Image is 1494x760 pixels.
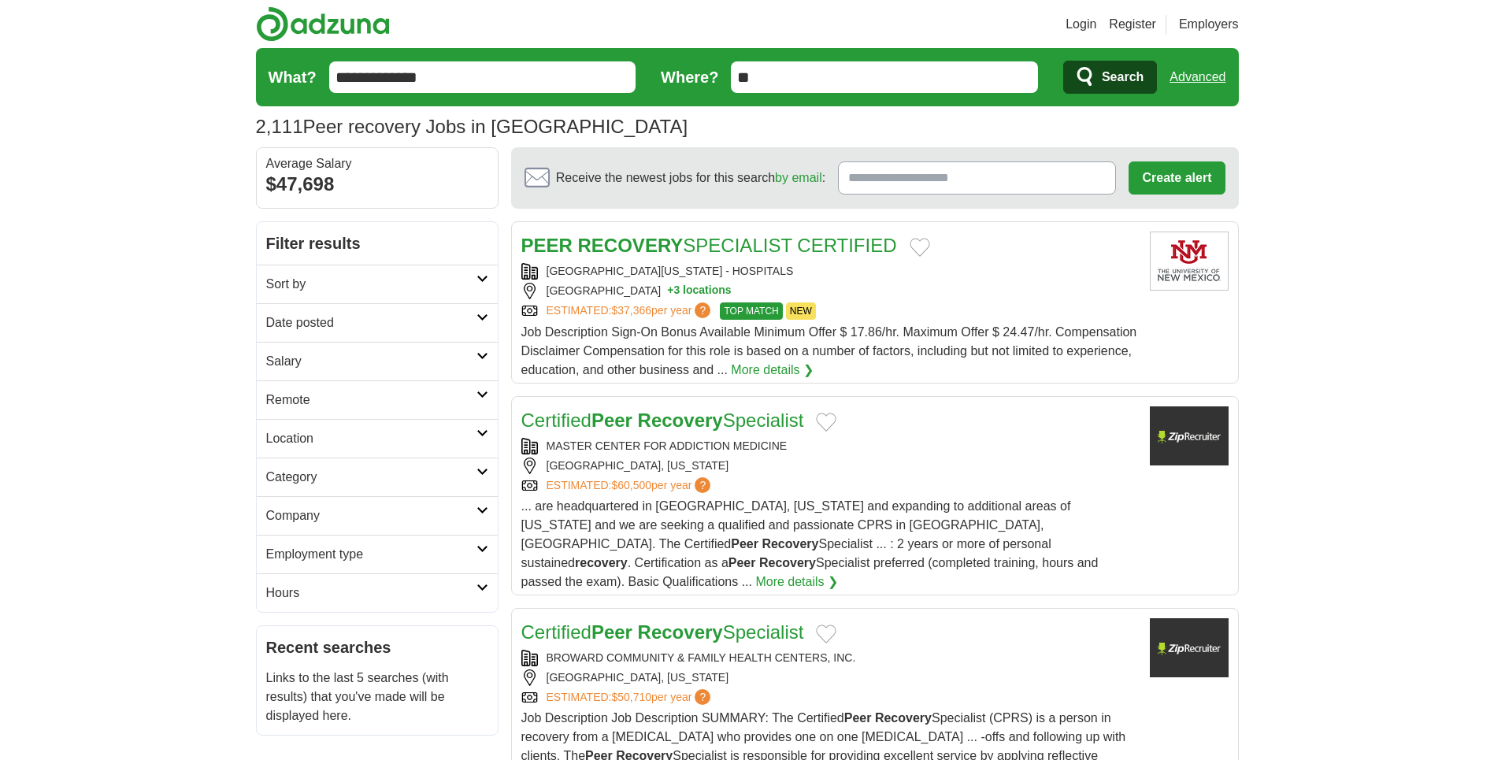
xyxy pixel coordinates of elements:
img: University of New Mexico Hospitals logo [1150,232,1229,291]
span: ? [695,302,710,318]
h1: Peer recovery Jobs in [GEOGRAPHIC_DATA] [256,116,688,137]
button: Add to favorite jobs [910,238,930,257]
a: Employers [1179,15,1239,34]
div: MASTER CENTER FOR ADDICTION MEDICINE [521,438,1137,454]
span: $37,366 [611,304,651,317]
strong: Recovery [638,621,723,643]
h2: Location [266,429,476,448]
label: What? [269,65,317,89]
h2: Salary [266,352,476,371]
a: Advanced [1170,61,1225,93]
strong: Recovery [762,537,818,551]
a: Remote [257,380,498,419]
div: [GEOGRAPHIC_DATA], [US_STATE] [521,458,1137,474]
a: ESTIMATED:$50,710per year? [547,689,714,706]
button: Search [1063,61,1157,94]
a: Company [257,496,498,535]
button: Create alert [1129,161,1225,195]
a: CertifiedPeer RecoverySpecialist [521,410,804,431]
strong: Recovery [759,556,816,569]
a: Date posted [257,303,498,342]
h2: Filter results [257,222,498,265]
span: Search [1102,61,1144,93]
div: [GEOGRAPHIC_DATA] [521,283,1137,299]
strong: Peer [844,711,872,725]
a: Login [1066,15,1096,34]
button: Add to favorite jobs [816,625,836,643]
img: Company logo [1150,406,1229,465]
img: Adzuna logo [256,6,390,42]
a: ESTIMATED:$60,500per year? [547,477,714,494]
a: More details ❯ [731,361,814,380]
strong: RECOVERY [578,235,684,256]
label: Where? [661,65,718,89]
span: TOP MATCH [720,302,782,320]
strong: Recovery [638,410,723,431]
span: ? [695,689,710,705]
div: Average Salary [266,158,488,170]
span: Receive the newest jobs for this search : [556,169,825,187]
span: Job Description Sign-On Bonus Available Minimum Offer $ 17.86/hr. Maximum Offer $ 24.47/hr. Compe... [521,325,1137,376]
span: 2,111 [256,113,303,141]
span: + [667,283,673,299]
h2: Remote [266,391,476,410]
a: Salary [257,342,498,380]
span: NEW [786,302,816,320]
a: Location [257,419,498,458]
div: BROWARD COMMUNITY & FAMILY HEALTH CENTERS, INC. [521,650,1137,666]
h2: Recent searches [266,636,488,659]
strong: PEER [521,235,573,256]
strong: Peer [728,556,756,569]
a: CertifiedPeer RecoverySpecialist [521,621,804,643]
button: +3 locations [667,283,731,299]
div: [GEOGRAPHIC_DATA], [US_STATE] [521,669,1137,686]
a: by email [775,171,822,184]
a: More details ❯ [755,573,838,591]
p: Links to the last 5 searches (with results) that you've made will be displayed here. [266,669,488,725]
a: Sort by [257,265,498,303]
a: Register [1109,15,1156,34]
strong: Peer [591,410,632,431]
h2: Date posted [266,313,476,332]
strong: recovery [575,556,628,569]
span: $50,710 [611,691,651,703]
div: $47,698 [266,170,488,198]
strong: Peer [731,537,758,551]
a: Employment type [257,535,498,573]
h2: Sort by [266,275,476,294]
h2: Hours [266,584,476,602]
span: ... are headquartered in [GEOGRAPHIC_DATA], [US_STATE] and expanding to additional areas of [US_S... [521,499,1099,588]
a: ESTIMATED:$37,366per year? [547,302,714,320]
a: Hours [257,573,498,612]
strong: Recovery [875,711,932,725]
button: Add to favorite jobs [816,413,836,432]
h2: Category [266,468,476,487]
h2: Employment type [266,545,476,564]
h2: Company [266,506,476,525]
a: Category [257,458,498,496]
span: ? [695,477,710,493]
strong: Peer [591,621,632,643]
img: Company logo [1150,618,1229,677]
a: PEER RECOVERYSPECIALIST CERTIFIED [521,235,897,256]
span: $60,500 [611,479,651,491]
a: [GEOGRAPHIC_DATA][US_STATE] - HOSPITALS [547,265,794,277]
